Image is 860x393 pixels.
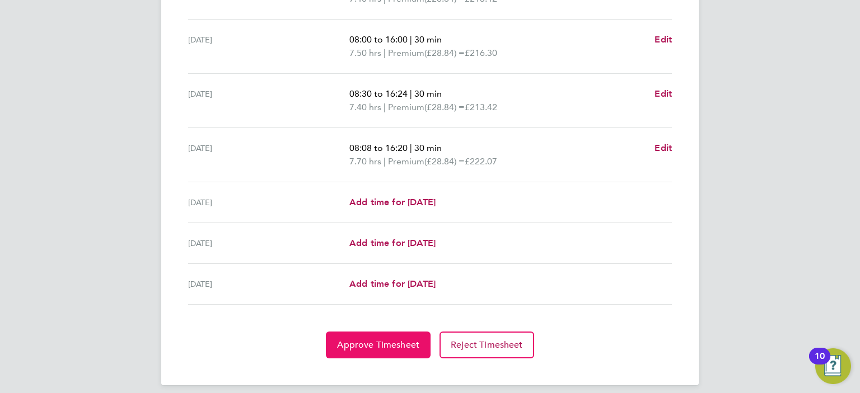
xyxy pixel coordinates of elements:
div: [DATE] [188,141,349,168]
span: | [384,102,386,112]
a: Add time for [DATE] [349,236,436,250]
a: Edit [655,141,672,155]
div: [DATE] [188,277,349,291]
span: | [384,156,386,167]
div: [DATE] [188,236,349,250]
span: Premium [388,101,424,114]
span: 30 min [414,34,442,45]
span: (£28.84) = [424,102,465,112]
div: 10 [815,356,825,371]
span: £222.07 [465,156,497,167]
a: Add time for [DATE] [349,196,436,209]
a: Edit [655,33,672,46]
span: 30 min [414,143,442,153]
div: [DATE] [188,196,349,209]
span: Reject Timesheet [451,339,523,351]
span: Edit [655,34,672,45]
span: | [410,88,412,99]
a: Add time for [DATE] [349,277,436,291]
span: Add time for [DATE] [349,278,436,289]
span: Edit [655,88,672,99]
span: £216.30 [465,48,497,58]
span: (£28.84) = [424,48,465,58]
span: 08:08 to 16:20 [349,143,408,153]
span: Premium [388,46,424,60]
span: 7.40 hrs [349,102,381,112]
span: Approve Timesheet [337,339,419,351]
div: [DATE] [188,33,349,60]
span: Edit [655,143,672,153]
span: 08:00 to 16:00 [349,34,408,45]
button: Approve Timesheet [326,332,431,358]
span: Add time for [DATE] [349,238,436,248]
span: £213.42 [465,102,497,112]
span: 7.70 hrs [349,156,381,167]
span: 30 min [414,88,442,99]
span: | [410,143,412,153]
span: 08:30 to 16:24 [349,88,408,99]
button: Open Resource Center, 10 new notifications [815,348,851,384]
span: (£28.84) = [424,156,465,167]
a: Edit [655,87,672,101]
span: | [410,34,412,45]
span: Add time for [DATE] [349,197,436,207]
span: | [384,48,386,58]
button: Reject Timesheet [440,332,534,358]
span: 7.50 hrs [349,48,381,58]
span: Premium [388,155,424,168]
div: [DATE] [188,87,349,114]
